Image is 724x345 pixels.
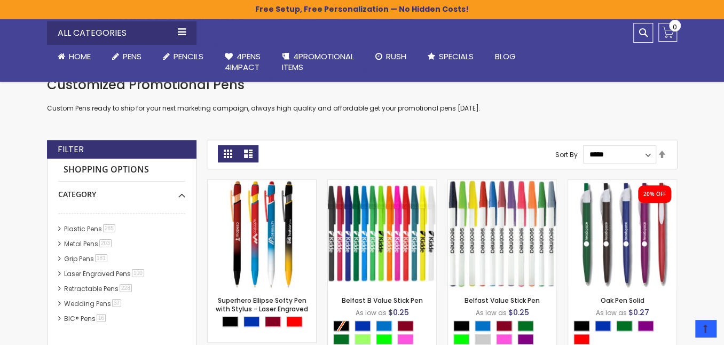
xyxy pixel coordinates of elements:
a: BIC® Pens16 [61,314,109,323]
div: Red [286,316,302,327]
a: Plastic Pens285 [61,224,119,233]
div: Red [573,334,589,344]
a: Laser Engraved Pens100 [61,269,148,278]
div: Grey Light [475,334,491,344]
a: Belfast B Value Stick Pen [342,296,423,305]
a: Metal Pens203 [61,239,115,248]
span: Pencils [174,51,203,62]
span: 37 [112,299,121,307]
span: 181 [95,254,107,262]
a: Oak Pen Solid [601,296,644,305]
div: 20% OFF [643,191,666,198]
div: Burgundy [397,320,413,331]
span: 203 [99,239,112,247]
span: Blog [495,51,516,62]
div: Blue [595,320,611,331]
label: Sort By [555,150,578,159]
span: 4Pens 4impact [225,51,261,73]
span: $0.27 [628,307,649,318]
a: Grip Pens181 [61,254,111,263]
a: 4PROMOTIONALITEMS [271,45,365,80]
span: Home [69,51,91,62]
a: 4Pens4impact [214,45,271,80]
img: Superhero Ellipse Softy Pen with Stylus - Laser Engraved [208,180,316,288]
a: Specials [417,45,484,68]
a: Pens [101,45,152,68]
div: Pink [496,334,512,344]
div: Blue Light [376,320,392,331]
strong: Shopping Options [58,159,185,182]
div: Black [573,320,589,331]
strong: Filter [58,144,84,155]
div: Blue [355,320,371,331]
div: Custom Pens ready to ship for your next marketing campaign, always high quality and affordable ge... [47,76,677,113]
a: Pencils [152,45,214,68]
a: Superhero Ellipse Softy Pen with Stylus - Laser Engraved [208,179,316,189]
img: Belfast B Value Stick Pen [328,180,436,288]
a: Top [695,320,716,337]
span: Pens [123,51,141,62]
div: Green [616,320,632,331]
div: Purple [638,320,654,331]
h1: Customized Promotional Pens [47,76,677,93]
div: Burgundy [496,320,512,331]
span: $0.25 [508,307,529,318]
span: 4PROMOTIONAL ITEMS [282,51,354,73]
span: As low as [476,308,507,317]
span: Rush [386,51,406,62]
div: Green [333,334,349,344]
div: Purple [517,334,533,344]
span: 100 [132,269,144,277]
div: All Categories [47,21,196,45]
img: Oak Pen Solid [568,180,676,288]
div: Blue [243,316,259,327]
div: Blue Light [475,320,491,331]
div: Black [453,320,469,331]
a: Belfast B Value Stick Pen [328,179,436,189]
span: As low as [356,308,387,317]
div: Green Light [355,334,371,344]
div: Burgundy [265,316,281,327]
div: Pink [397,334,413,344]
span: As low as [596,308,627,317]
span: 285 [103,224,115,232]
a: Blog [484,45,526,68]
div: Green [517,320,533,331]
a: Superhero Ellipse Softy Pen with Stylus - Laser Engraved [216,296,308,313]
strong: Grid [218,145,238,162]
a: Rush [365,45,417,68]
a: Belfast Value Stick Pen [465,296,540,305]
span: 228 [120,284,132,292]
span: $0.25 [388,307,409,318]
span: 16 [97,314,106,322]
div: Lime Green [453,334,469,344]
div: Category [58,182,185,200]
div: Black [222,316,238,327]
a: Belfast Value Stick Pen [448,179,556,189]
div: Lime Green [376,334,392,344]
span: Specials [439,51,474,62]
img: Belfast Value Stick Pen [448,180,556,288]
a: Retractable Pens228 [61,284,136,293]
a: Oak Pen Solid [568,179,676,189]
a: Wedding Pens37 [61,299,125,308]
span: 0 [673,22,677,32]
a: Home [47,45,101,68]
a: 0 [658,23,677,42]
